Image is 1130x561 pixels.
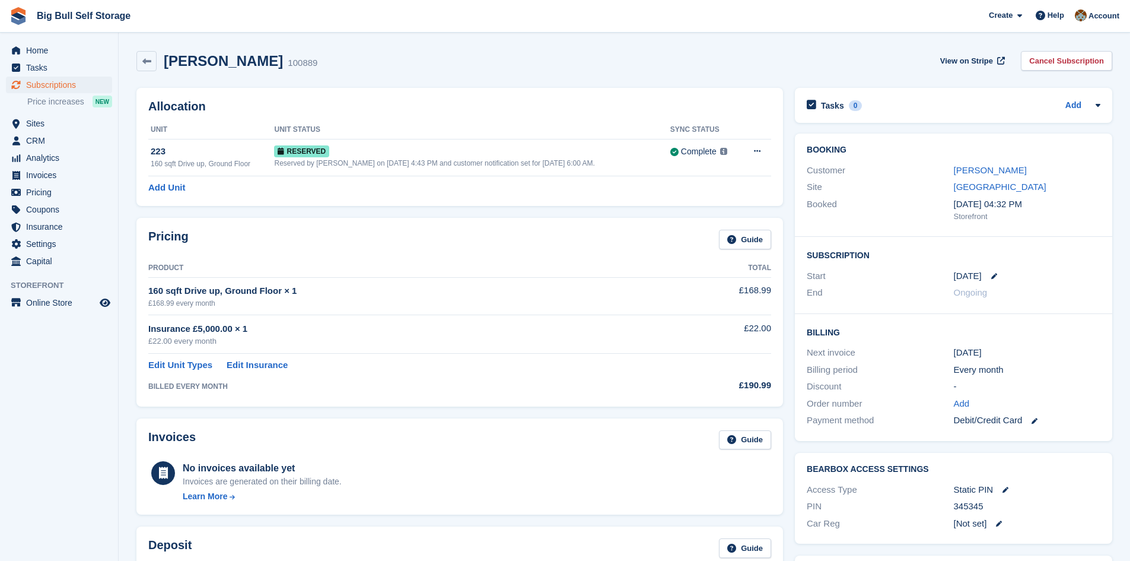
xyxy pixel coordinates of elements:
div: Debit/Credit Card [954,414,1100,427]
h2: Booking [807,145,1100,155]
div: - [954,380,1100,394]
div: £190.99 [660,379,771,392]
img: Mike Llewellen Palmer [1075,9,1087,21]
h2: Allocation [148,100,771,113]
a: Edit Insurance [227,359,288,372]
div: £22.00 every month [148,335,660,347]
div: Discount [807,380,953,394]
a: Guide [719,230,771,249]
div: [DATE] [954,346,1100,360]
h2: Billing [807,326,1100,338]
a: Edit Unit Types [148,359,212,372]
a: menu [6,201,112,218]
a: menu [6,77,112,93]
time: 2025-08-18 00:00:00 UTC [954,270,982,283]
span: Capital [26,253,97,270]
div: Booked [807,198,953,223]
span: Account [1088,10,1119,22]
h2: Tasks [821,100,844,111]
div: Car Reg [807,517,953,531]
span: Online Store [26,294,97,311]
a: Big Bull Self Storage [32,6,135,26]
span: Insurance [26,218,97,235]
h2: BearBox Access Settings [807,465,1100,474]
span: Ongoing [954,287,988,297]
a: menu [6,294,112,311]
div: Payment method [807,414,953,427]
div: 160 sqft Drive up, Ground Floor × 1 [148,284,660,298]
a: menu [6,184,112,201]
span: Create [989,9,1013,21]
a: Guide [719,538,771,558]
div: Start [807,270,953,283]
div: 100889 [288,56,317,70]
div: Next invoice [807,346,953,360]
h2: Deposit [148,538,192,558]
span: Invoices [26,167,97,183]
span: Home [26,42,97,59]
a: Guide [719,430,771,450]
a: Preview store [98,296,112,310]
div: Billing period [807,363,953,377]
a: Add [954,397,970,411]
div: 345345 [954,500,1100,514]
span: Settings [26,236,97,252]
a: [GEOGRAPHIC_DATA] [954,182,1046,192]
a: menu [6,253,112,270]
div: £168.99 every month [148,298,660,309]
th: Product [148,259,660,278]
a: Add [1065,99,1081,113]
div: Customer [807,164,953,178]
a: menu [6,115,112,132]
div: Site [807,180,953,194]
span: Tasks [26,59,97,76]
span: Storefront [11,280,118,291]
th: Total [660,259,771,278]
a: menu [6,59,112,76]
div: 0 [849,100,862,111]
div: PIN [807,500,953,514]
span: Price increases [27,96,84,107]
h2: [PERSON_NAME] [164,53,283,69]
div: Learn More [183,490,227,503]
span: Coupons [26,201,97,218]
div: Order number [807,397,953,411]
td: £168.99 [660,277,771,315]
div: [Not set] [954,517,1100,531]
th: Sync Status [670,121,740,140]
span: Subscriptions [26,77,97,93]
th: Unit Status [274,121,670,140]
div: End [807,286,953,300]
a: menu [6,218,112,235]
div: [DATE] 04:32 PM [954,198,1100,211]
div: Every month [954,363,1100,377]
div: BILLED EVERY MONTH [148,381,660,392]
span: CRM [26,132,97,149]
span: Analytics [26,150,97,166]
th: Unit [148,121,274,140]
h2: Subscription [807,249,1100,261]
a: Learn More [183,490,342,503]
span: Help [1048,9,1064,21]
a: menu [6,150,112,166]
div: Invoices are generated on their billing date. [183,476,342,488]
a: Add Unit [148,181,185,195]
img: stora-icon-8386f47178a22dfd0bd8f6a31ec36ba5ce8667c1dd55bd0f319d3a0aa187defe.svg [9,7,27,25]
td: £22.00 [660,315,771,354]
div: 160 sqft Drive up, Ground Floor [151,159,274,169]
span: Reserved [274,145,329,157]
a: menu [6,42,112,59]
div: Storefront [954,211,1100,223]
a: View on Stripe [935,51,1007,71]
div: No invoices available yet [183,461,342,476]
div: Complete [681,145,717,158]
a: [PERSON_NAME] [954,165,1027,175]
a: Cancel Subscription [1021,51,1112,71]
span: Sites [26,115,97,132]
span: Pricing [26,184,97,201]
div: Insurance £5,000.00 × 1 [148,322,660,336]
a: menu [6,132,112,149]
img: icon-info-grey-7440780725fd019a000dd9b08b2336e03edf1995a4989e88bcd33f0948082b44.svg [720,148,727,155]
div: Access Type [807,483,953,497]
div: Reserved by [PERSON_NAME] on [DATE] 4:43 PM and customer notification set for [DATE] 6:00 AM. [274,158,670,169]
